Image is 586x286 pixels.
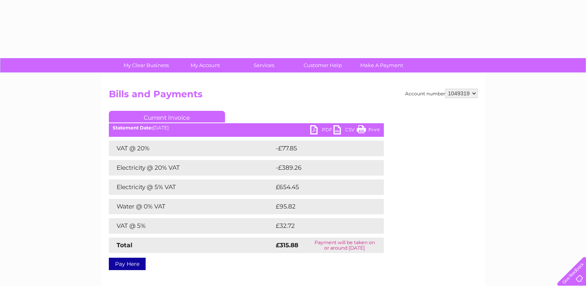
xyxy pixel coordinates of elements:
[109,141,274,156] td: VAT @ 20%
[109,179,274,195] td: Electricity @ 5% VAT
[109,218,274,234] td: VAT @ 5%
[357,125,380,136] a: Print
[109,111,225,122] a: Current Invoice
[117,241,132,249] strong: Total
[109,258,146,270] a: Pay Here
[232,58,296,72] a: Services
[274,218,368,234] td: £32.72
[274,179,370,195] td: £654.45
[274,141,369,156] td: -£77.85
[274,160,371,176] td: -£389.26
[109,160,274,176] td: Electricity @ 20% VAT
[333,125,357,136] a: CSV
[113,125,153,131] b: Statement Date:
[109,89,478,103] h2: Bills and Payments
[109,125,384,131] div: [DATE]
[114,58,178,72] a: My Clear Business
[306,238,383,253] td: Payment will be taken on or around [DATE]
[405,89,478,98] div: Account number
[173,58,237,72] a: My Account
[291,58,355,72] a: Customer Help
[109,199,274,214] td: Water @ 0% VAT
[276,241,298,249] strong: £315.88
[274,199,368,214] td: £95.82
[350,58,414,72] a: Make A Payment
[310,125,333,136] a: PDF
